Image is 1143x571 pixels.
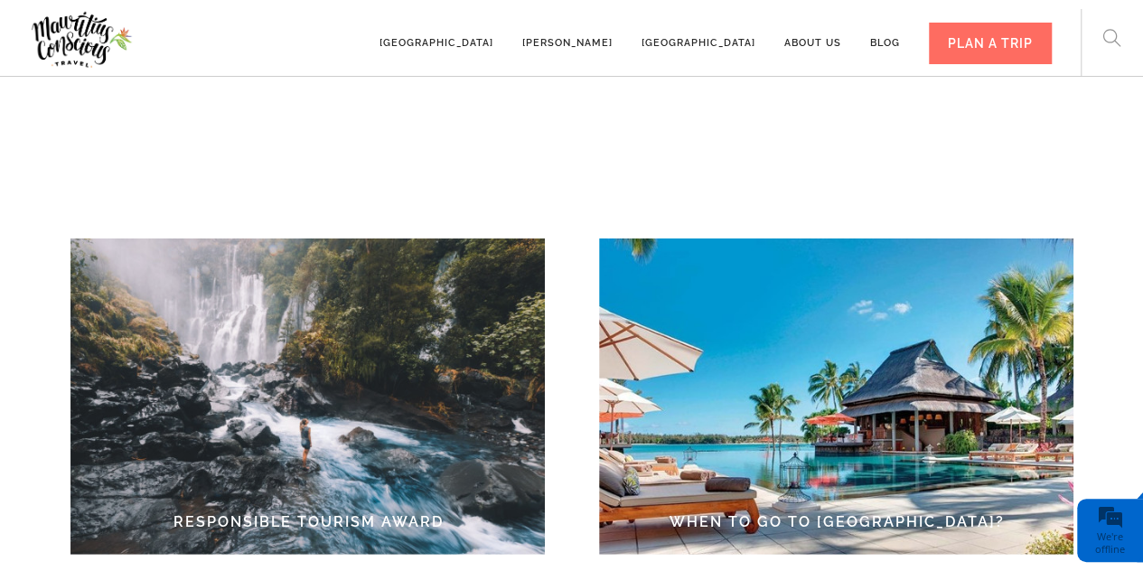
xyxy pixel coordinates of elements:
img: reunion island nature [70,239,545,555]
a: About us [784,10,841,60]
a: Responsible Tourism Award [70,387,545,403]
h5: Responsible Tourism Award [70,511,547,533]
a: [GEOGRAPHIC_DATA] [642,10,755,60]
a: When to go to [GEOGRAPHIC_DATA]? [599,387,1073,403]
a: Blog [870,10,900,60]
img: Mauritius Conscious Travel [29,5,135,73]
input: Enter your last name [23,167,330,207]
a: [PERSON_NAME] [522,10,613,60]
div: Navigation go back [20,93,47,120]
h5: When to go to [GEOGRAPHIC_DATA]? [599,511,1075,533]
img: pool-area [599,239,1073,555]
div: PLAN A TRIP [929,23,1052,64]
a: [GEOGRAPHIC_DATA] [379,10,493,60]
div: Minimize live chat window [296,9,340,52]
a: PLAN A TRIP [929,10,1052,60]
div: We're offline [1082,530,1138,556]
div: Leave a message [121,95,331,118]
em: Submit [265,443,328,467]
textarea: Type your message and click 'Submit' [23,274,330,428]
input: Enter your email address [23,220,330,260]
